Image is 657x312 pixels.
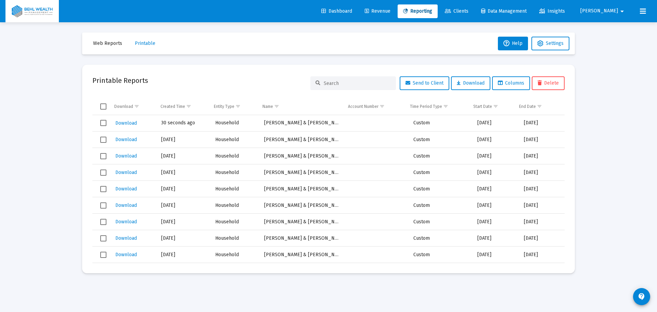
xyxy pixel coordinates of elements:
div: Select row [100,235,106,241]
td: Household [210,263,259,279]
td: [DATE] [156,164,210,181]
td: Column End Date [514,98,559,115]
button: Settings [531,37,569,50]
h2: Printable Reports [92,75,148,86]
button: Send to Client [400,76,449,90]
button: Download [115,184,138,194]
span: Show filter options for column 'Time Period Type' [443,104,448,109]
td: [DATE] [519,230,565,247]
div: Start Date [473,104,492,109]
td: Household [210,181,259,197]
button: Download [115,167,138,177]
span: Dashboard [321,8,352,14]
td: [DATE] [519,164,565,181]
button: Download [115,135,138,145]
td: [DATE] [473,148,519,164]
td: [DATE] [473,247,519,263]
span: Show filter options for column 'End Date' [537,104,542,109]
td: Column Download [109,98,156,115]
td: Household [210,115,259,132]
td: [DATE] [473,164,519,181]
td: Custom [409,181,473,197]
div: Select row [100,186,106,192]
span: Show filter options for column 'Download' [134,104,139,109]
td: [DATE] [519,197,565,214]
span: Revenue [365,8,390,14]
div: Select row [100,153,106,159]
button: Download [115,151,138,161]
span: Show filter options for column 'Name' [274,104,279,109]
span: Download [115,202,137,208]
div: Download [114,104,133,109]
span: Insights [539,8,565,14]
td: [PERSON_NAME] & [PERSON_NAME] Household [259,247,346,263]
span: Web Reports [93,40,122,46]
button: Help [498,37,528,50]
td: Household [210,148,259,164]
td: [DATE] [156,132,210,148]
mat-icon: arrow_drop_down [618,4,626,18]
button: Download [115,200,138,210]
span: Download [115,137,137,142]
div: Data grid [92,98,565,263]
td: [DATE] [473,263,519,279]
span: Download [115,186,137,192]
td: Custom [409,115,473,132]
td: [DATE] [519,263,565,279]
div: Select row [100,202,106,209]
span: Download [457,80,485,86]
span: Data Management [481,8,527,14]
button: Web Reports [88,37,128,50]
td: [DATE] [473,214,519,230]
span: Download [115,120,137,126]
td: [DATE] [473,197,519,214]
span: Settings [546,40,564,46]
td: [DATE] [156,214,210,230]
td: Column Start Date [468,98,515,115]
td: Column Created Time [156,98,209,115]
span: Columns [498,80,524,86]
div: Created Time [160,104,185,109]
div: Name [262,104,273,109]
td: [DATE] [519,148,565,164]
div: Select all [100,103,106,110]
span: Help [503,40,523,46]
button: Download [115,250,138,260]
button: Delete [532,76,565,90]
button: [PERSON_NAME] [572,4,634,18]
td: [DATE] [156,263,210,279]
div: Select row [100,252,106,258]
td: Custom [409,148,473,164]
td: [PERSON_NAME] & [PERSON_NAME] Household [259,197,346,214]
span: Download [115,252,137,258]
div: Time Period Type [410,104,442,109]
td: [PERSON_NAME] & [PERSON_NAME] Household [259,115,346,132]
td: [PERSON_NAME] & [PERSON_NAME] [259,132,346,148]
div: Select row [100,219,106,225]
button: Download [115,217,138,227]
a: Clients [439,4,474,18]
td: Custom [409,164,473,181]
span: Download [115,219,137,225]
td: Household [210,230,259,247]
td: [DATE] [519,181,565,197]
span: Delete [538,80,559,86]
td: [DATE] [156,230,210,247]
td: [DATE] [156,247,210,263]
mat-icon: contact_support [637,292,646,301]
td: [PERSON_NAME] & [PERSON_NAME] [259,230,346,247]
div: Select row [100,137,106,143]
td: 30 seconds ago [156,115,210,132]
td: Household [210,164,259,181]
td: Custom [409,247,473,263]
td: [DATE] [519,247,565,263]
td: Household [210,132,259,148]
span: Send to Client [405,80,443,86]
td: [DATE] [519,214,565,230]
div: Entity Type [214,104,234,109]
div: Select row [100,170,106,176]
span: [PERSON_NAME] [580,8,618,14]
td: [PERSON_NAME] & [PERSON_NAME] Household [259,214,346,230]
td: [DATE] [156,148,210,164]
a: Dashboard [316,4,358,18]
